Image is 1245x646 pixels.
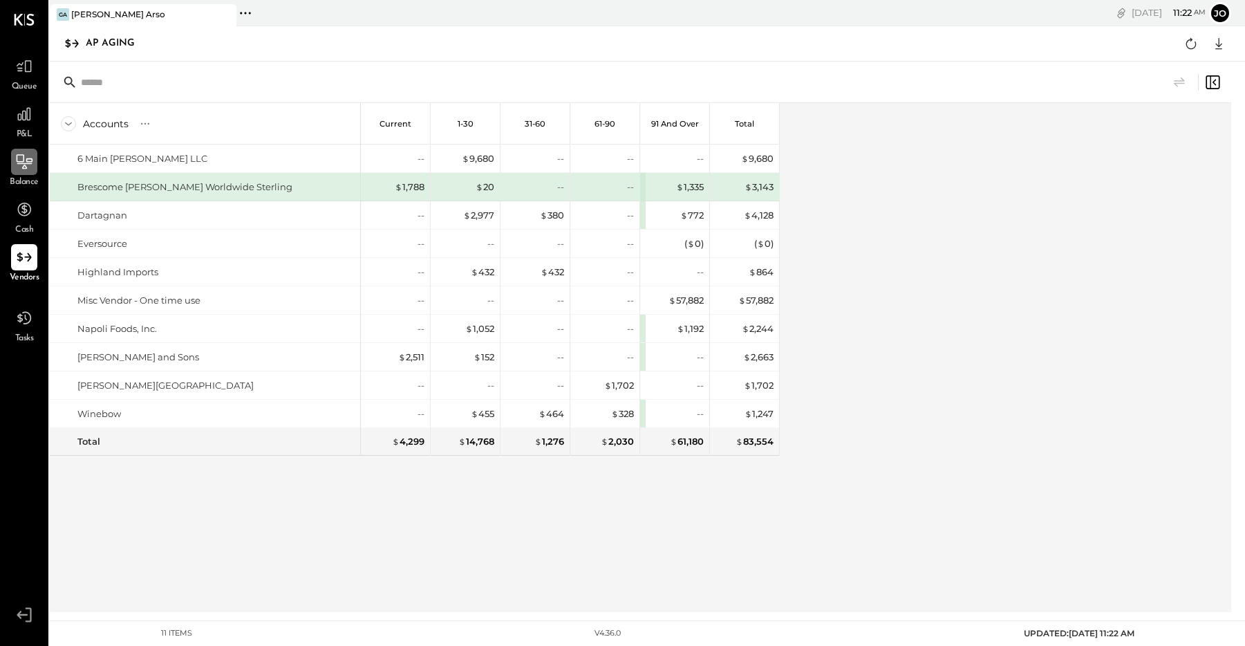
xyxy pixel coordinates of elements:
[743,351,774,364] div: 2,663
[680,209,704,222] div: 772
[1132,6,1206,19] div: [DATE]
[744,209,774,222] div: 4,128
[680,210,688,221] span: $
[557,351,564,364] div: --
[541,266,564,279] div: 432
[697,351,704,364] div: --
[1,149,48,189] a: Balance
[86,33,149,55] div: AP Aging
[17,129,32,141] span: P&L
[540,209,564,222] div: 380
[57,8,69,21] div: GA
[611,407,634,421] div: 328
[611,408,619,419] span: $
[462,153,469,164] span: $
[539,408,546,419] span: $
[392,435,424,448] div: 4,299
[677,323,684,334] span: $
[77,379,254,392] div: [PERSON_NAME][GEOGRAPHIC_DATA]
[741,153,749,164] span: $
[627,351,634,364] div: --
[684,237,704,250] div: ( 0 )
[471,266,478,277] span: $
[395,181,402,192] span: $
[627,209,634,222] div: --
[541,266,548,277] span: $
[161,628,192,639] div: 11 items
[77,294,200,307] div: Misc Vendor - One time use
[10,176,39,189] span: Balance
[77,322,157,335] div: Napoli Foods, Inc.
[1,101,48,141] a: P&L
[627,181,634,194] div: --
[557,294,564,307] div: --
[1,305,48,345] a: Tasks
[83,117,129,131] div: Accounts
[10,272,39,284] span: Vendors
[458,436,466,447] span: $
[627,294,634,307] div: --
[745,181,774,194] div: 3,143
[71,8,165,20] div: [PERSON_NAME] Arso
[697,152,704,165] div: --
[670,435,704,448] div: 61,180
[627,152,634,165] div: --
[15,333,34,345] span: Tasks
[742,322,774,335] div: 2,244
[557,322,564,335] div: --
[627,237,634,250] div: --
[77,351,199,364] div: [PERSON_NAME] and Sons
[601,436,608,447] span: $
[395,181,424,194] div: 1,788
[463,210,471,221] span: $
[604,379,634,392] div: 1,702
[604,380,612,391] span: $
[462,152,494,165] div: 9,680
[741,152,774,165] div: 9,680
[458,435,494,448] div: 14,768
[540,210,547,221] span: $
[418,322,424,335] div: --
[557,181,564,194] div: --
[744,379,774,392] div: 1,702
[1209,2,1231,24] button: jo
[736,435,774,448] div: 83,554
[668,295,676,306] span: $
[77,209,127,222] div: Dartagnan
[745,408,752,419] span: $
[627,322,634,335] div: --
[757,238,765,249] span: $
[742,323,749,334] span: $
[476,181,483,192] span: $
[471,266,494,279] div: 432
[697,407,704,421] div: --
[744,210,751,221] span: $
[418,294,424,307] div: --
[77,266,158,279] div: Highland Imports
[463,209,494,222] div: 2,977
[77,237,127,250] div: Eversource
[745,181,752,192] span: $
[627,266,634,279] div: --
[749,266,774,279] div: 864
[1,53,48,93] a: Queue
[736,436,743,447] span: $
[676,181,684,192] span: $
[458,119,474,129] p: 1-30
[418,209,424,222] div: --
[697,379,704,392] div: --
[471,408,478,419] span: $
[738,294,774,307] div: 57,882
[465,322,494,335] div: 1,052
[418,266,424,279] div: --
[398,351,424,364] div: 2,511
[1024,628,1134,638] span: UPDATED: [DATE] 11:22 AM
[418,237,424,250] div: --
[418,407,424,421] div: --
[534,435,564,448] div: 1,276
[1,244,48,284] a: Vendors
[595,119,615,129] p: 61-90
[697,266,704,279] div: --
[735,119,754,129] p: Total
[677,322,704,335] div: 1,192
